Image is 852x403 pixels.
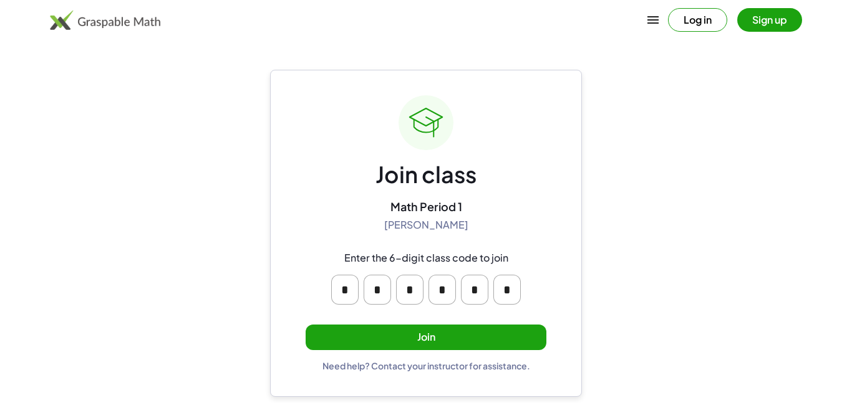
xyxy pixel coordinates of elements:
div: Enter the 6-digit class code to join [344,252,508,265]
button: Log in [668,8,727,32]
div: Math Period 1 [390,199,462,214]
button: Sign up [737,8,802,32]
button: Join [306,325,546,350]
div: Need help? Contact your instructor for assistance. [322,360,530,371]
div: Join class [375,160,477,189]
div: [PERSON_NAME] [384,219,468,232]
